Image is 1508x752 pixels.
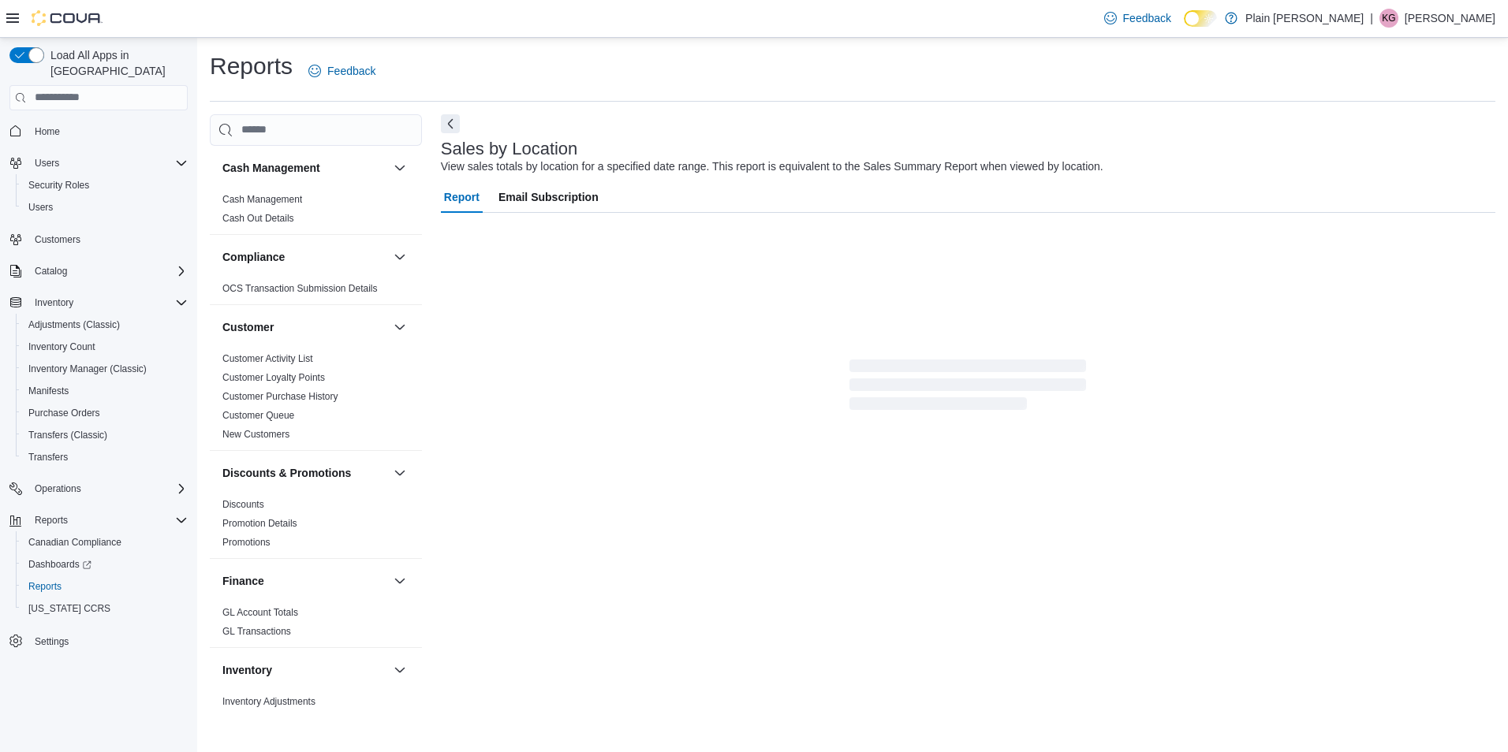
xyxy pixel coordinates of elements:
span: Transfers (Classic) [28,429,107,441]
h3: Finance [222,573,264,589]
button: Users [3,152,194,174]
button: Customer [390,318,409,337]
img: Cova [32,10,103,26]
span: Purchase Orders [22,404,188,423]
p: | [1370,9,1373,28]
span: Settings [28,631,188,650]
span: Transfers (Classic) [22,426,188,445]
span: Dashboards [28,558,91,571]
button: Users [16,196,194,218]
button: Inventory Manager (Classic) [16,358,194,380]
a: GL Transactions [222,626,291,637]
span: Security Roles [28,179,89,192]
button: Reports [16,575,194,598]
span: Users [35,157,59,169]
a: Security Roles [22,176,95,195]
button: Operations [3,478,194,500]
span: Customers [35,233,80,246]
span: Inventory [35,296,73,309]
a: New Customers [222,429,289,440]
span: Adjustments (Classic) [22,315,188,334]
span: Manifests [28,385,69,397]
button: Adjustments (Classic) [16,314,194,336]
div: Discounts & Promotions [210,495,422,558]
div: Customer [210,349,422,450]
button: Finance [390,571,409,590]
button: Users [28,154,65,173]
button: Reports [28,511,74,530]
a: Promotions [222,537,271,548]
div: Finance [210,603,422,647]
button: Home [3,120,194,143]
span: Washington CCRS [22,599,188,618]
h3: Inventory [222,662,272,678]
a: Inventory Manager (Classic) [22,359,153,378]
p: Plain [PERSON_NAME] [1245,9,1364,28]
span: GL Account Totals [222,606,298,619]
button: Compliance [222,249,387,265]
span: Discounts [222,498,264,511]
span: Promotion Details [222,517,297,530]
span: Customers [28,229,188,249]
span: GL Transactions [222,625,291,638]
input: Dark Mode [1184,10,1217,27]
span: Operations [28,479,188,498]
a: GL Account Totals [222,607,298,618]
button: Purchase Orders [16,402,194,424]
button: Transfers [16,446,194,468]
span: Loading [849,363,1086,413]
span: Users [22,198,188,217]
a: Customer Purchase History [222,391,338,402]
a: Transfers (Classic) [22,426,114,445]
span: KG [1382,9,1395,28]
h3: Discounts & Promotions [222,465,351,481]
span: Manifests [22,382,188,400]
button: Customer [222,319,387,335]
a: Home [28,122,66,141]
button: Settings [3,629,194,652]
p: [PERSON_NAME] [1405,9,1495,28]
span: Email Subscription [498,181,599,213]
button: Cash Management [222,160,387,176]
a: Feedback [302,55,382,87]
button: [US_STATE] CCRS [16,598,194,620]
button: Reports [3,509,194,531]
span: Adjustments (Classic) [28,318,120,331]
a: Customers [28,230,87,249]
a: Cash Out Details [222,213,294,224]
span: Customer Purchase History [222,390,338,403]
h1: Reports [210,50,293,82]
a: Manifests [22,382,75,400]
button: Inventory [3,292,194,314]
a: Purchase Orders [22,404,106,423]
span: Customer Activity List [222,352,313,365]
a: OCS Transaction Submission Details [222,283,378,294]
span: Inventory Count [22,337,188,356]
span: Load All Apps in [GEOGRAPHIC_DATA] [44,47,188,79]
span: New Customers [222,428,289,441]
span: Catalog [35,265,67,277]
span: Cash Out Details [222,212,294,225]
button: Manifests [16,380,194,402]
nav: Complex example [9,114,188,694]
span: Operations [35,482,81,495]
h3: Sales by Location [441,140,578,158]
div: View sales totals by location for a specified date range. This report is equivalent to the Sales ... [441,158,1103,175]
button: Cash Management [390,158,409,177]
button: Next [441,114,460,133]
span: Home [35,125,60,138]
a: Customer Loyalty Points [222,372,325,383]
span: Canadian Compliance [28,536,121,549]
span: Inventory Manager (Classic) [22,359,188,378]
span: Inventory Count [28,341,95,353]
button: Catalog [3,260,194,282]
a: Customer Queue [222,410,294,421]
span: Transfers [28,451,68,463]
button: Inventory Count [16,336,194,358]
span: Home [28,121,188,141]
button: Discounts & Promotions [222,465,387,481]
a: Users [22,198,59,217]
a: Cash Management [222,194,302,205]
div: Compliance [210,279,422,304]
span: Inventory Adjustments [222,695,315,708]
